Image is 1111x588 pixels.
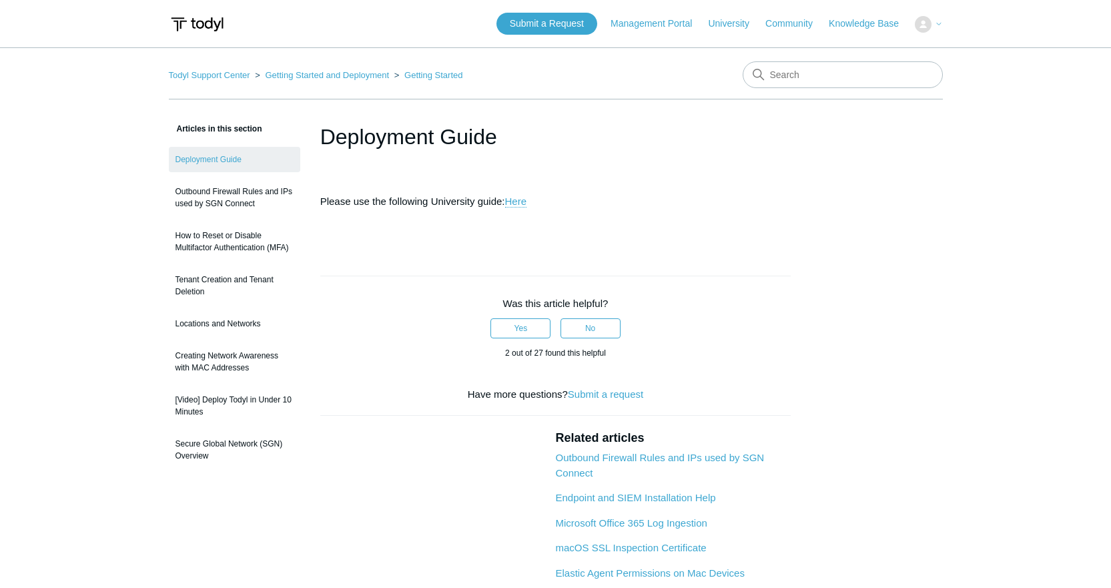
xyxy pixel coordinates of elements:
span: Articles in this section [169,124,262,133]
a: [Video] Deploy Todyl in Under 10 Minutes [169,387,300,424]
a: Outbound Firewall Rules and IPs used by SGN Connect [169,179,300,216]
h2: Related articles [555,429,791,447]
a: Submit a Request [496,13,597,35]
a: Getting Started [404,70,462,80]
a: Here [505,196,527,208]
a: Outbound Firewall Rules and IPs used by SGN Connect [555,452,764,479]
a: Knowledge Base [829,17,912,31]
a: Secure Global Network (SGN) Overview [169,431,300,469]
p: Please use the following University guide: [320,194,791,210]
a: Community [765,17,826,31]
span: Was this article helpful? [503,298,609,309]
input: Search [743,61,943,88]
a: Management Portal [611,17,705,31]
a: University [708,17,762,31]
a: Tenant Creation and Tenant Deletion [169,267,300,304]
a: Locations and Networks [169,311,300,336]
a: Submit a request [568,388,643,400]
li: Getting Started and Deployment [252,70,392,80]
li: Getting Started [392,70,463,80]
a: Todyl Support Center [169,70,250,80]
img: Todyl Support Center Help Center home page [169,12,226,37]
span: 2 out of 27 found this helpful [505,348,606,358]
a: macOS SSL Inspection Certificate [555,542,706,553]
a: Endpoint and SIEM Installation Help [555,492,715,503]
a: Deployment Guide [169,147,300,172]
a: How to Reset or Disable Multifactor Authentication (MFA) [169,223,300,260]
button: This article was helpful [490,318,550,338]
a: Getting Started and Deployment [265,70,389,80]
a: Elastic Agent Permissions on Mac Devices [555,567,744,579]
a: Creating Network Awareness with MAC Addresses [169,343,300,380]
li: Todyl Support Center [169,70,253,80]
h1: Deployment Guide [320,121,791,153]
div: Have more questions? [320,387,791,402]
a: Microsoft Office 365 Log Ingestion [555,517,707,529]
button: This article was not helpful [561,318,621,338]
